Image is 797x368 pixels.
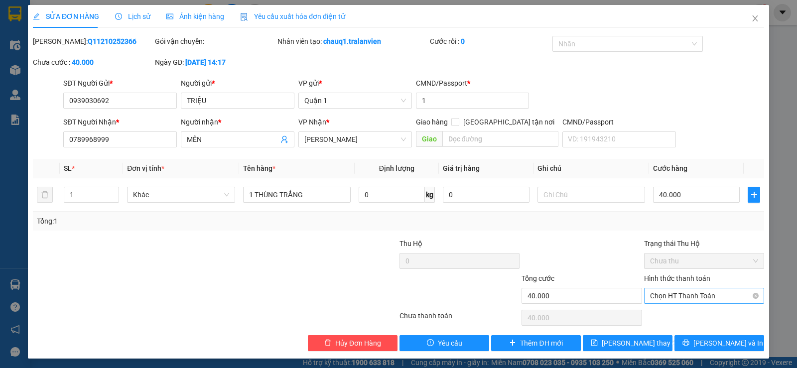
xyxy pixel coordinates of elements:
[243,187,351,203] input: VD: Bàn, Ghế
[509,339,516,347] span: plus
[323,37,381,45] b: chauq1.tralanvien
[427,339,434,347] span: exclamation-circle
[644,238,764,249] div: Trạng thái Thu Hộ
[682,339,689,347] span: printer
[88,37,136,45] b: Q11210252366
[751,14,759,22] span: close
[533,159,649,178] th: Ghi chú
[537,187,645,203] input: Ghi Chú
[304,132,406,147] span: Lê Hồng Phong
[304,93,406,108] span: Quận 1
[335,338,381,349] span: Hủy Đơn Hàng
[399,335,489,351] button: exclamation-circleYêu cầu
[324,339,331,347] span: delete
[64,164,72,172] span: SL
[425,187,435,203] span: kg
[399,240,422,247] span: Thu Hộ
[650,288,758,303] span: Chọn HT Thanh Toán
[108,12,132,36] img: logo.jpg
[459,117,558,127] span: [GEOGRAPHIC_DATA] tận nơi
[155,57,275,68] div: Ngày GD:
[416,131,442,147] span: Giao
[33,57,153,68] div: Chưa cước :
[61,14,99,113] b: Trà Lan Viên - Gửi khách hàng
[653,164,687,172] span: Cước hàng
[416,118,448,126] span: Giao hàng
[33,13,40,20] span: edit
[491,335,581,351] button: plusThêm ĐH mới
[644,274,710,282] label: Hình thức thanh toán
[166,13,173,20] span: picture
[63,117,177,127] div: SĐT Người Nhận
[115,13,122,20] span: clock-circle
[748,191,760,199] span: plus
[33,36,153,47] div: [PERSON_NAME]:
[674,335,764,351] button: printer[PERSON_NAME] và In
[520,338,562,349] span: Thêm ĐH mới
[72,58,94,66] b: 40.000
[753,293,759,299] span: close-circle
[693,338,763,349] span: [PERSON_NAME] và In
[181,78,294,89] div: Người gửi
[438,338,462,349] span: Yêu cầu
[155,36,275,47] div: Gói vận chuyển:
[298,118,326,126] span: VP Nhận
[166,12,224,20] span: Ảnh kiện hàng
[37,187,53,203] button: delete
[748,187,760,203] button: plus
[741,5,769,33] button: Close
[12,64,36,111] b: Trà Lan Viên
[63,78,177,89] div: SĐT Người Gửi
[461,37,465,45] b: 0
[277,36,428,47] div: Nhân viên tạo:
[416,78,530,89] div: CMND/Passport
[127,164,164,172] span: Đơn vị tính
[430,36,550,47] div: Cước rồi :
[133,187,229,202] span: Khác
[379,164,414,172] span: Định lượng
[84,47,137,60] li: (c) 2017
[602,338,681,349] span: [PERSON_NAME] thay đổi
[243,164,275,172] span: Tên hàng
[37,216,308,227] div: Tổng: 1
[591,339,598,347] span: save
[185,58,226,66] b: [DATE] 14:17
[443,164,480,172] span: Giá trị hàng
[84,38,137,46] b: [DOMAIN_NAME]
[442,131,559,147] input: Dọc đường
[562,117,676,127] div: CMND/Passport
[522,274,554,282] span: Tổng cước
[240,13,248,21] img: icon
[115,12,150,20] span: Lịch sử
[583,335,672,351] button: save[PERSON_NAME] thay đổi
[308,335,398,351] button: deleteHủy Đơn Hàng
[298,78,412,89] div: VP gửi
[181,117,294,127] div: Người nhận
[240,12,345,20] span: Yêu cầu xuất hóa đơn điện tử
[33,12,99,20] span: SỬA ĐƠN HÀNG
[398,310,521,328] div: Chưa thanh toán
[280,135,288,143] span: user-add
[650,253,758,268] span: Chưa thu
